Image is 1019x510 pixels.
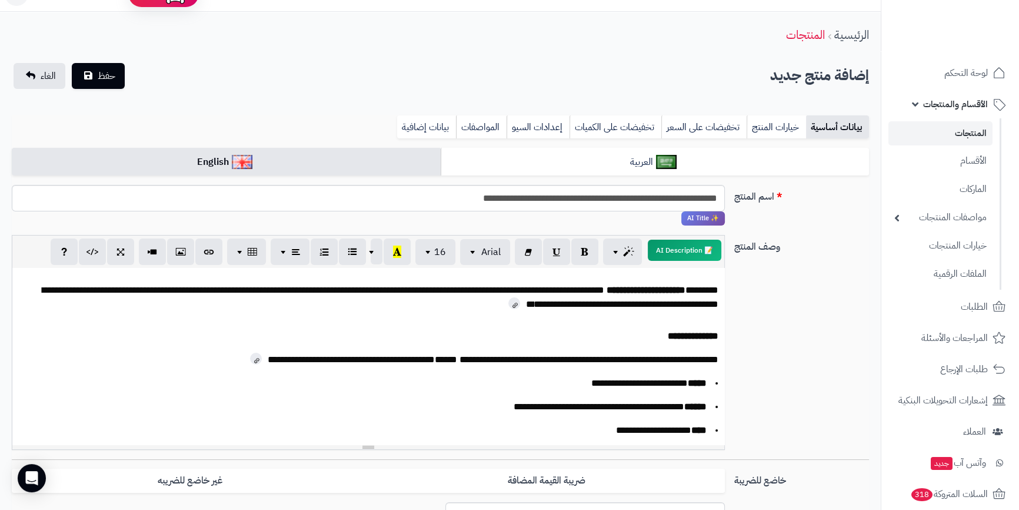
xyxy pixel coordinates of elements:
div: Open Intercom Messenger [18,464,46,492]
span: الأقسام والمنتجات [923,96,988,112]
a: الأقسام [888,148,993,174]
a: تخفيضات على الكميات [570,115,661,139]
a: المراجعات والأسئلة [888,324,1012,352]
a: المنتجات [786,26,825,44]
button: 📝 AI Description [648,240,721,261]
span: لوحة التحكم [944,65,988,81]
a: تخفيضات على السعر [661,115,747,139]
a: الماركات [888,177,993,202]
label: وصف المنتج [730,235,874,254]
a: وآتس آبجديد [888,449,1012,477]
span: الطلبات [961,299,988,315]
button: Arial [460,239,510,265]
span: إشعارات التحويلات البنكية [898,392,988,409]
a: إشعارات التحويلات البنكية [888,386,1012,415]
button: 16 [415,239,455,265]
span: العملاء [963,423,986,440]
span: طلبات الإرجاع [940,361,988,377]
a: English [12,148,441,177]
a: خيارات المنتج [747,115,806,139]
a: الرئيسية [834,26,869,44]
a: بيانات أساسية [806,115,869,139]
a: مواصفات المنتجات [888,205,993,230]
label: خاضع للضريبة [730,469,874,488]
a: المواصفات [456,115,507,139]
span: انقر لاستخدام رفيقك الذكي [681,211,725,226]
button: View related links [250,353,262,365]
a: بيانات إضافية [397,115,456,139]
a: الطلبات [888,293,1012,321]
span: Arial [481,245,501,259]
a: المنتجات [888,121,993,145]
a: الملفات الرقمية [888,261,993,287]
a: السلات المتروكة318 [888,480,1012,508]
span: وآتس آب [930,455,986,471]
a: العملاء [888,418,1012,446]
img: العربية [656,155,677,169]
label: ضريبة القيمة المضافة [368,469,725,493]
label: غير خاضع للضريبه [12,469,368,493]
a: طلبات الإرجاع [888,355,1012,383]
span: 318 [911,488,933,501]
button: حفظ [72,63,125,89]
img: English [232,155,252,169]
a: لوحة التحكم [888,59,1012,87]
span: 16 [434,245,446,259]
a: العربية [441,148,870,177]
h2: إضافة منتج جديد [770,64,869,88]
span: السلات المتروكة [910,486,988,502]
a: الغاء [14,63,65,89]
span: جديد [931,457,953,470]
a: خيارات المنتجات [888,233,993,259]
span: حفظ [98,69,115,83]
button: View related links [508,297,520,309]
label: اسم المنتج [730,185,874,204]
a: إعدادات السيو [507,115,570,139]
span: الغاء [41,69,56,83]
span: المراجعات والأسئلة [921,330,988,346]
